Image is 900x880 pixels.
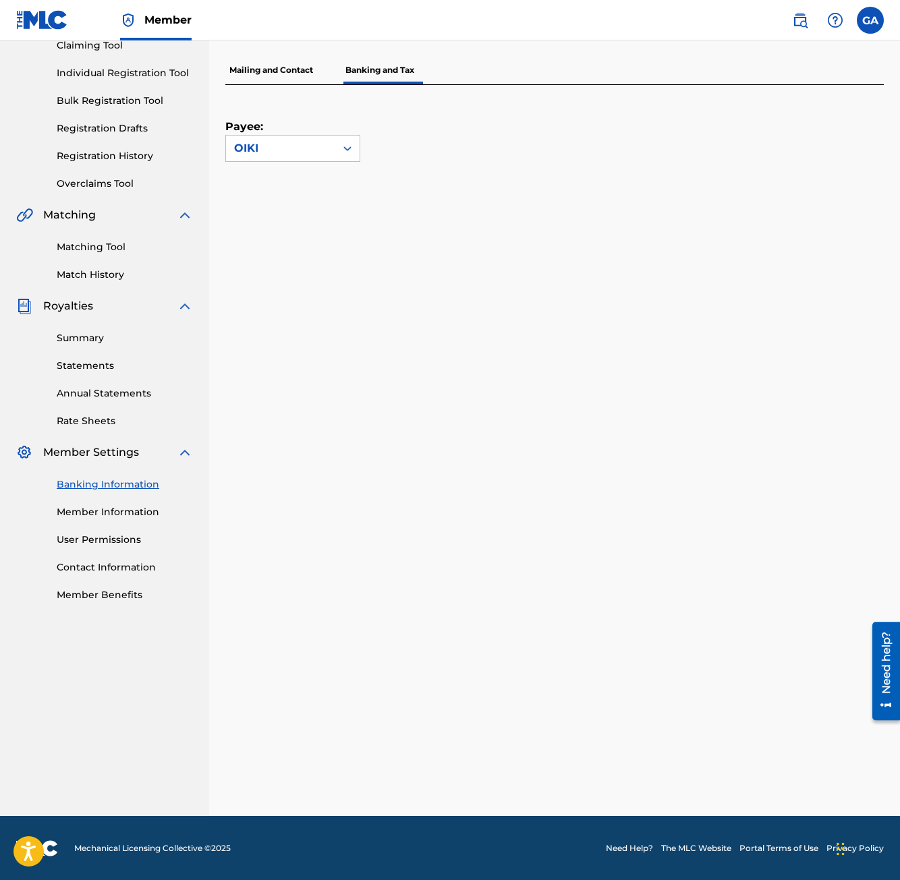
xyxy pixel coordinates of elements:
a: Summary [57,331,193,345]
div: Help [822,7,849,34]
a: User Permissions [57,533,193,547]
a: Rate Sheets [57,414,193,428]
span: Royalties [43,298,93,314]
div: Drag [837,829,845,869]
a: Annual Statements [57,386,193,401]
img: help [827,12,843,28]
span: Mechanical Licensing Collective © 2025 [74,842,231,854]
img: search [792,12,808,28]
img: Top Rightsholder [120,12,136,28]
img: Matching [16,207,33,223]
a: Individual Registration Tool [57,66,193,80]
p: Banking and Tax [341,56,418,84]
a: Banking Information [57,477,193,492]
a: Member Information [57,505,193,519]
a: Need Help? [606,842,653,854]
a: Bulk Registration Tool [57,94,193,108]
img: Member Settings [16,444,32,461]
img: expand [177,444,193,461]
img: Royalties [16,298,32,314]
a: Contact Information [57,560,193,575]
a: Claiming Tool [57,38,193,53]
iframe: Resource Center [862,617,900,726]
a: Overclaims Tool [57,177,193,191]
img: logo [16,840,58,856]
img: expand [177,207,193,223]
div: OIKI [234,140,327,156]
iframe: Chat Widget [833,815,900,880]
span: Member [144,12,192,28]
a: Match History [57,268,193,282]
a: Registration History [57,149,193,163]
a: Registration Drafts [57,121,193,136]
div: User Menu [857,7,884,34]
label: Payee: [225,119,293,135]
span: Member Settings [43,444,139,461]
a: Portal Terms of Use [739,842,818,854]
a: Matching Tool [57,240,193,254]
img: MLC Logo [16,10,68,30]
p: Mailing and Contact [225,56,317,84]
a: Privacy Policy [826,842,884,854]
a: Member Benefits [57,588,193,602]
span: Matching [43,207,96,223]
img: expand [177,298,193,314]
iframe: Tipalti Iframe [225,206,851,811]
a: The MLC Website [661,842,731,854]
a: Public Search [787,7,814,34]
a: Statements [57,359,193,373]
